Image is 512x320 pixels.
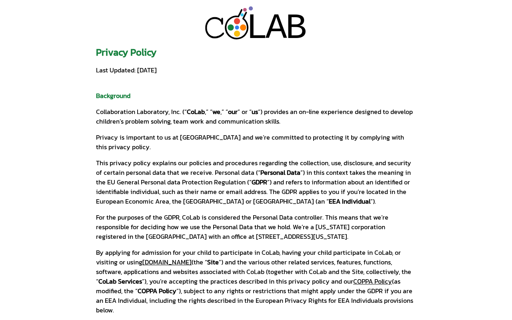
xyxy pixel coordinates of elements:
p: Privacy is important to us at [GEOGRAPHIC_DATA] and we’re committed to protecting it by complying... [96,132,416,152]
p: Last Updated: [DATE] [96,65,416,75]
h1: Privacy Policy [96,46,416,59]
a: [DOMAIN_NAME] [142,257,192,267]
p: Collaboration Laboratory, Inc. (“ ,” “ ,” “ ” or “ ”) provides an on-line experience designed to ... [96,107,416,126]
strong: Personal Data [260,168,300,177]
p: For the purposes of the GDPR, CoLab is considered the Personal Data controller. This means that w... [96,212,416,241]
strong: CoLab [187,107,205,116]
strong: CoLab Services [98,276,142,286]
div: B [286,7,307,50]
div: A [266,7,287,50]
strong: us [252,107,258,116]
div: L [246,7,268,50]
p: This privacy policy explains our policies and procedures regarding the collection, use, disclosur... [96,158,416,206]
a: LAB [186,6,326,40]
h2: Background [96,91,416,100]
strong: we [212,107,220,116]
strong: COPPA Policy [138,286,176,296]
strong: Site [207,257,219,267]
a: COPPA Policy [353,276,392,286]
strong: EEA Individual [329,196,370,206]
strong: GDPR [252,177,267,187]
p: By applying for admission for your child to participate in CoLab, having your child participate i... [96,248,416,315]
strong: our [228,107,238,116]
